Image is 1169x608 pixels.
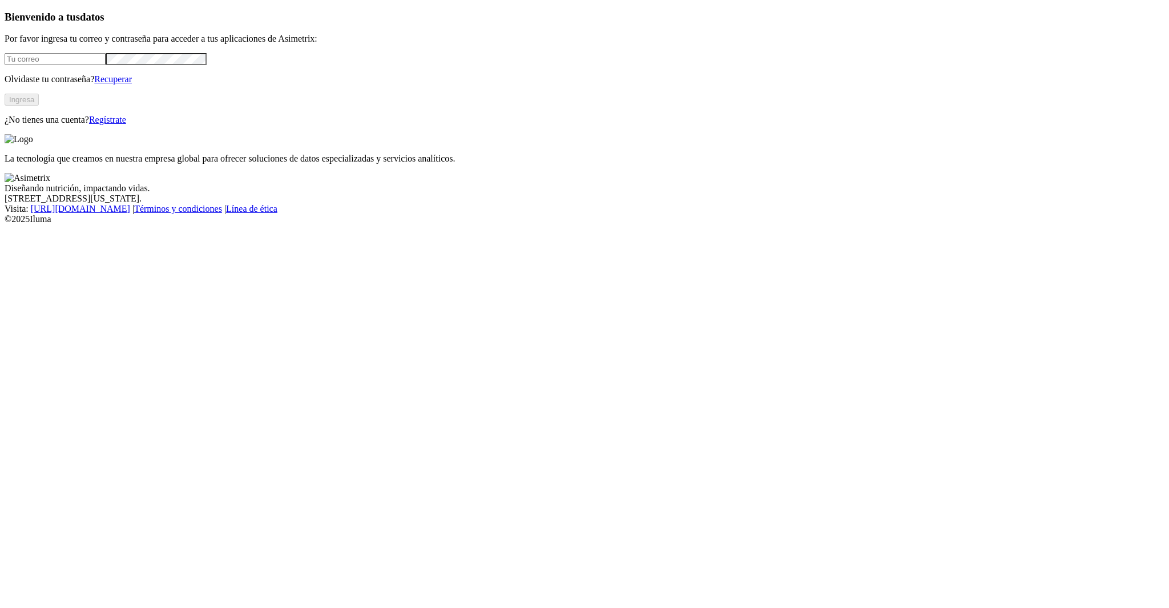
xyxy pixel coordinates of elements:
img: Asimetrix [5,173,50,183]
button: Ingresa [5,94,39,106]
a: Términos y condiciones [134,204,222,214]
div: Diseñando nutrición, impactando vidas. [5,183,1164,194]
p: Por favor ingresa tu correo y contraseña para acceder a tus aplicaciones de Asimetrix: [5,34,1164,44]
span: datos [80,11,104,23]
div: © 2025 Iluma [5,214,1164,224]
a: [URL][DOMAIN_NAME] [31,204,130,214]
a: Recuperar [94,74,132,84]
p: Olvidaste tu contraseña? [5,74,1164,84]
a: Línea de ética [226,204,277,214]
p: ¿No tienes una cuenta? [5,115,1164,125]
div: [STREET_ADDRESS][US_STATE]. [5,194,1164,204]
a: Regístrate [89,115,126,124]
h3: Bienvenido a tus [5,11,1164,23]
div: Visita : | | [5,204,1164,214]
img: Logo [5,134,33,144]
input: Tu correo [5,53,106,65]
p: La tecnología que creamos en nuestra empresa global para ofrecer soluciones de datos especializad... [5,154,1164,164]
